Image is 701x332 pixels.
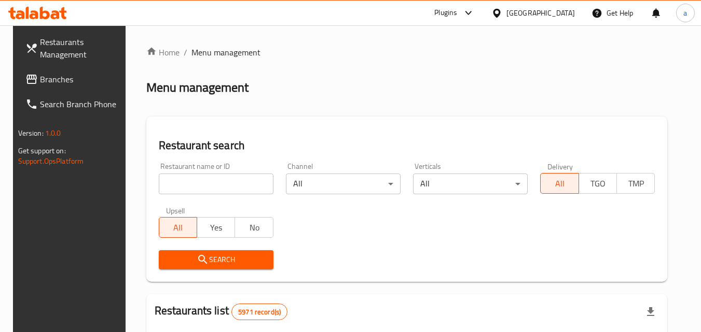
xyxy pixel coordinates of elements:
a: Search Branch Phone [17,92,130,117]
button: No [235,217,273,238]
div: All [286,174,401,194]
h2: Menu management [146,79,249,96]
span: All [545,176,574,191]
span: Yes [201,220,231,235]
span: 1.0.0 [45,126,61,140]
span: All [163,220,193,235]
span: TGO [583,176,613,191]
span: Branches [40,73,122,85]
li: / [184,46,187,59]
button: All [540,173,579,194]
div: All [413,174,528,194]
button: TMP [616,173,655,194]
span: Menu management [191,46,260,59]
button: Yes [197,217,235,238]
h2: Restaurant search [159,138,655,153]
h2: Restaurants list [155,303,288,320]
span: Search Branch Phone [40,98,122,110]
span: No [239,220,269,235]
div: [GEOGRAPHIC_DATA] [506,7,575,19]
span: a [683,7,687,19]
input: Search for restaurant name or ID.. [159,174,273,194]
span: TMP [621,176,651,191]
span: Search [167,253,265,266]
button: Search [159,250,273,269]
label: Upsell [166,207,185,214]
a: Home [146,46,180,59]
a: Support.OpsPlatform [18,154,84,168]
span: Get support on: [18,144,66,157]
div: Plugins [434,7,457,19]
div: Export file [638,299,663,324]
button: TGO [579,173,617,194]
label: Delivery [547,163,573,170]
span: Version: [18,126,44,140]
button: All [159,217,197,238]
div: Total records count [231,304,287,320]
nav: breadcrumb [146,46,668,59]
span: Restaurants Management [40,36,122,61]
a: Restaurants Management [17,30,130,67]
span: 5971 record(s) [232,307,287,317]
a: Branches [17,67,130,92]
